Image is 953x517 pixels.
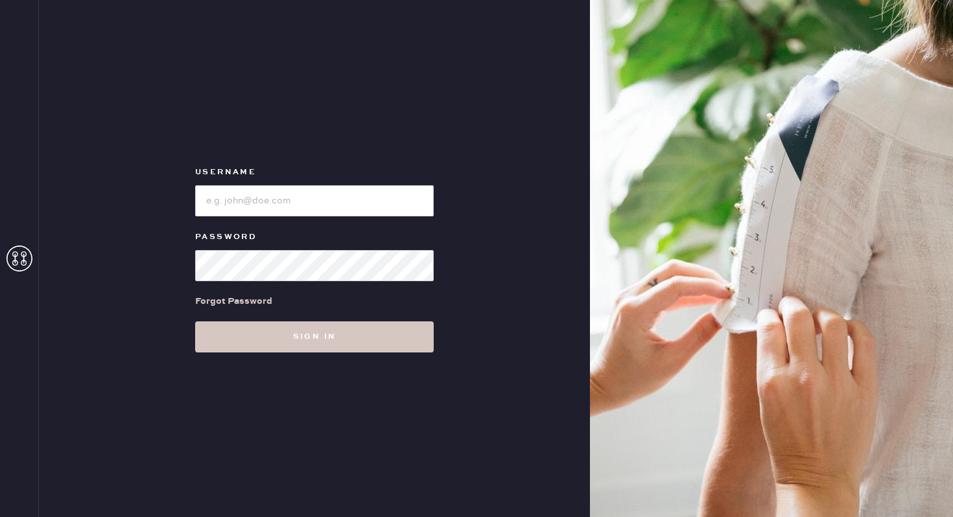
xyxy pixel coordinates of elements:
label: Username [195,165,434,180]
div: Forgot Password [195,294,272,308]
input: e.g. john@doe.com [195,185,434,216]
button: Sign in [195,321,434,352]
label: Password [195,229,434,245]
a: Forgot Password [195,281,272,321]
